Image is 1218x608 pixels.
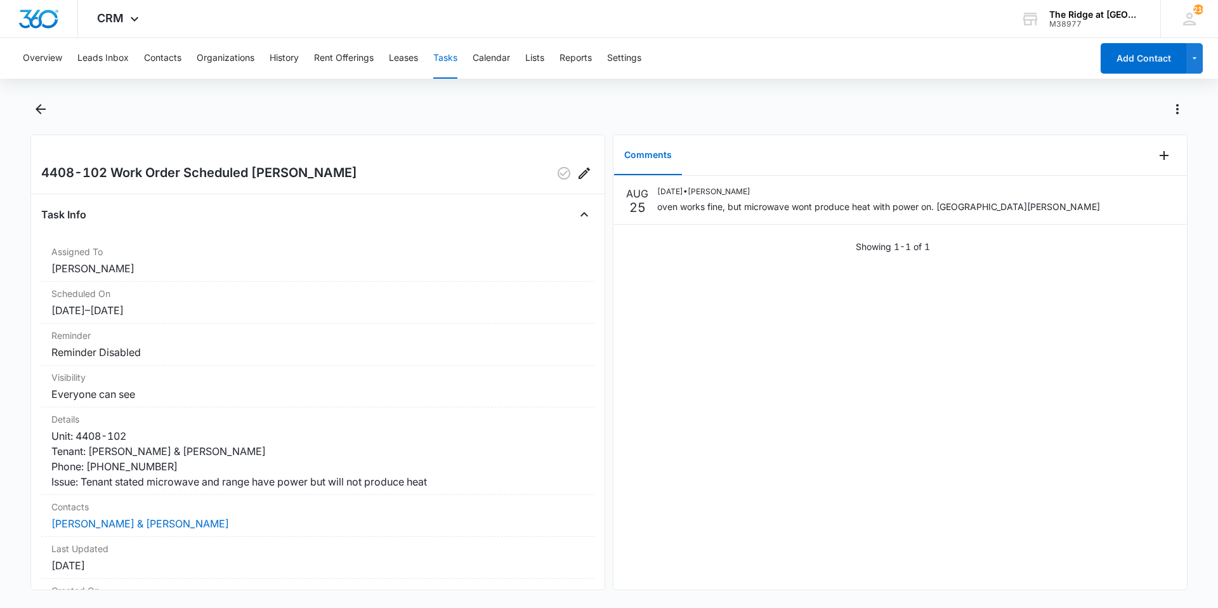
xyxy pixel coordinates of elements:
dt: Contacts [51,500,584,513]
dt: Reminder [51,329,584,342]
p: oven works fine, but microwave wont produce heat with power on. [GEOGRAPHIC_DATA][PERSON_NAME] [657,200,1100,213]
div: account name [1049,10,1142,20]
p: [DATE] • [PERSON_NAME] [657,186,1100,197]
dd: Reminder Disabled [51,345,584,360]
span: 210 [1193,4,1203,15]
div: notifications count [1193,4,1203,15]
button: Lists [525,38,544,79]
dd: [DATE] – [DATE] [51,303,584,318]
h4: Task Info [41,207,86,222]
dt: Created On [51,584,584,597]
div: Scheduled On[DATE]–[DATE] [41,282,594,324]
div: ReminderReminder Disabled [41,324,594,366]
h2: 4408-102 Work Order Scheduled [PERSON_NAME] [41,163,357,183]
button: Reports [560,38,592,79]
dt: Visibility [51,371,584,384]
button: Add Comment [1154,145,1174,166]
button: Add Contact [1101,43,1186,74]
button: Settings [607,38,641,79]
dt: Scheduled On [51,287,584,300]
button: History [270,38,299,79]
span: CRM [97,11,124,25]
button: Close [574,204,594,225]
div: Assigned To[PERSON_NAME] [41,240,594,282]
button: Leads Inbox [77,38,129,79]
button: Contacts [144,38,181,79]
button: Overview [23,38,62,79]
a: [PERSON_NAME] & [PERSON_NAME] [51,517,229,530]
button: Leases [389,38,418,79]
button: Back [30,99,50,119]
div: account id [1049,20,1142,29]
dt: Details [51,413,584,426]
button: Comments [614,136,682,175]
button: Calendar [473,38,510,79]
dd: [PERSON_NAME] [51,261,584,276]
dd: Unit: 4408-102 Tenant: [PERSON_NAME] & [PERSON_NAME] Phone: [PHONE_NUMBER] Issue: Tenant stated m... [51,428,584,489]
button: Actions [1167,99,1188,119]
div: Contacts[PERSON_NAME] & [PERSON_NAME] [41,495,594,537]
dd: Everyone can see [51,387,584,402]
dd: [DATE] [51,558,584,573]
button: Rent Offerings [314,38,374,79]
dt: Assigned To [51,245,584,258]
dt: Last Updated [51,542,584,555]
p: Showing 1-1 of 1 [856,240,930,253]
p: 25 [629,201,646,214]
button: Edit [574,163,594,183]
div: Last Updated[DATE] [41,537,594,579]
p: AUG [626,186,648,201]
div: VisibilityEveryone can see [41,366,594,407]
button: Organizations [197,38,254,79]
div: DetailsUnit: 4408-102 Tenant: [PERSON_NAME] & [PERSON_NAME] Phone: [PHONE_NUMBER] Issue: Tenant s... [41,407,594,495]
button: Tasks [433,38,457,79]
